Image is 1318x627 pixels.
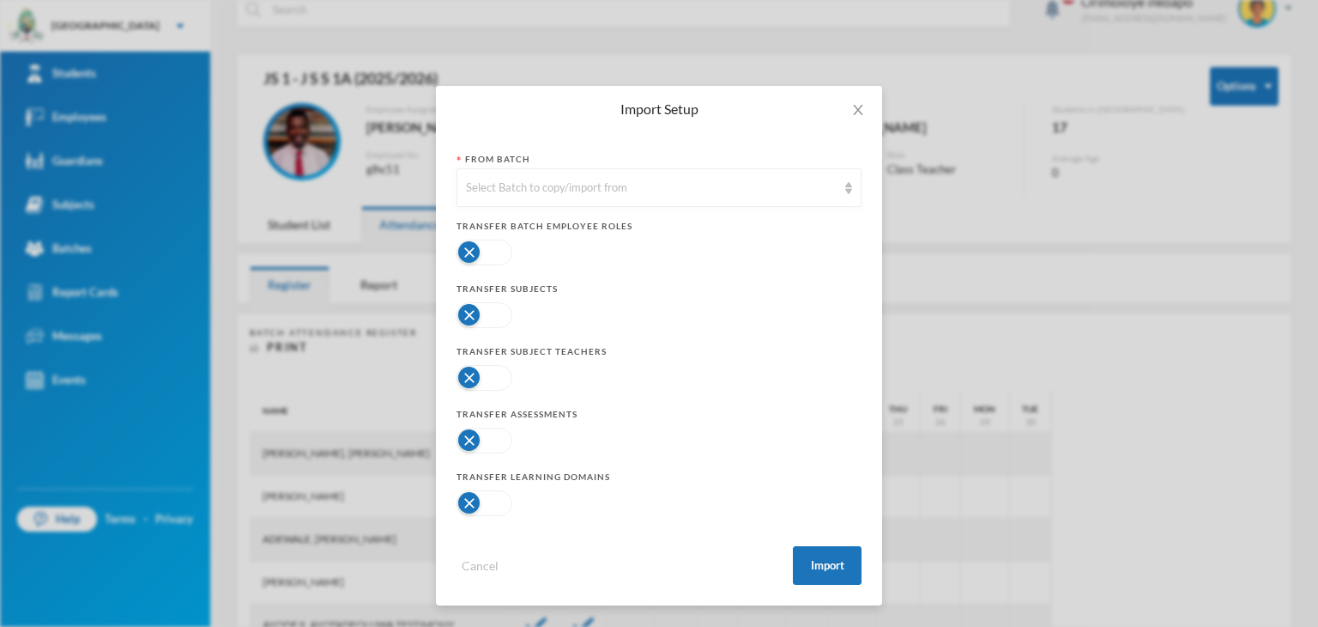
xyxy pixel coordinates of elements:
button: Import [793,546,862,585]
i: icon: close [851,103,865,117]
div: Transfer Subjects [456,283,862,295]
div: Transfer Learning Domains [456,471,862,484]
div: Import Setup [456,100,862,119]
div: Transfer Subject Teachers [456,345,862,358]
div: Select Batch to copy/import from [466,180,837,197]
button: Close [834,86,882,134]
div: Transfer Batch Employee Roles [456,220,862,233]
button: Cancel [456,556,504,575]
div: Transfer Assessments [456,408,862,421]
div: From Batch [456,153,862,166]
